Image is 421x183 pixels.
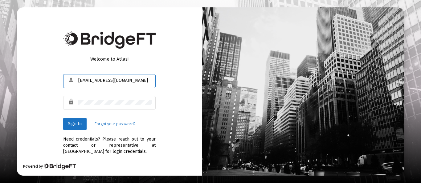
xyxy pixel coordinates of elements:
img: Bridge Financial Technology Logo [43,163,76,169]
mat-icon: person [68,76,75,84]
span: Sign In [68,121,82,126]
div: Need credentials? Please reach out to your contact or representative at [GEOGRAPHIC_DATA] for log... [63,130,156,155]
a: Forgot your password? [95,121,135,127]
mat-icon: lock [68,98,75,105]
div: Welcome to Atlas! [63,56,156,62]
div: Powered by [23,163,76,169]
input: Email or Username [78,78,152,83]
img: Bridge Financial Technology Logo [63,31,156,49]
button: Sign In [63,118,87,130]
